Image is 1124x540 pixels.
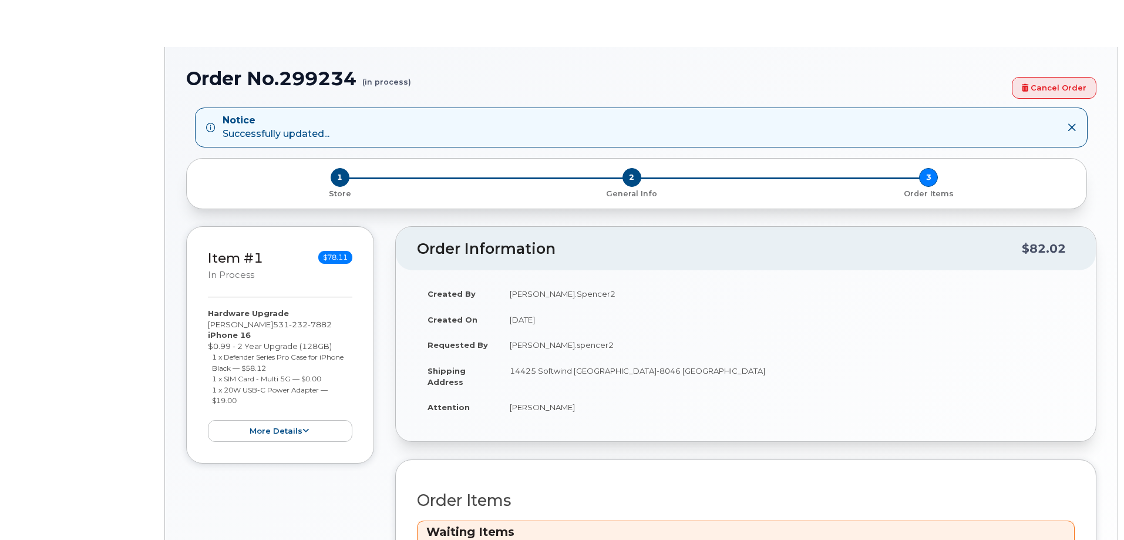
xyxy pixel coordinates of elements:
[208,420,352,442] button: more details
[428,403,470,412] strong: Attention
[212,385,328,405] small: 1 x 20W USB-C Power Adapter — $19.00
[212,374,321,383] small: 1 x SIM Card - Multi 5G — $0.00
[223,114,329,128] strong: Notice
[318,251,352,264] span: $78.11
[417,241,1022,257] h2: Order Information
[289,320,308,329] span: 232
[208,270,254,280] small: in process
[208,330,251,340] strong: iPhone 16
[362,68,411,86] small: (in process)
[428,340,488,350] strong: Requested By
[428,289,476,298] strong: Created By
[483,187,780,199] a: 2 General Info
[488,189,775,199] p: General Info
[186,68,1006,89] h1: Order No.299234
[499,332,1075,358] td: [PERSON_NAME].spencer2
[223,114,329,141] div: Successfully updated...
[426,524,1065,540] h3: Waiting Items
[308,320,332,329] span: 7882
[499,307,1075,333] td: [DATE]
[208,308,289,318] strong: Hardware Upgrade
[201,189,479,199] p: Store
[622,168,641,187] span: 2
[1012,77,1096,99] a: Cancel Order
[428,315,477,324] strong: Created On
[499,394,1075,420] td: [PERSON_NAME]
[273,320,332,329] span: 531
[331,168,349,187] span: 1
[208,250,263,266] a: Item #1
[196,187,483,199] a: 1 Store
[428,366,466,387] strong: Shipping Address
[1022,237,1066,260] div: $82.02
[208,308,352,442] div: [PERSON_NAME] $0.99 - 2 Year Upgrade (128GB)
[499,281,1075,307] td: [PERSON_NAME].Spencer2
[499,358,1075,394] td: 14425 Softwind [GEOGRAPHIC_DATA]-8046 [GEOGRAPHIC_DATA]
[212,353,344,373] small: 1 x Defender Series Pro Case for iPhone Black — $58.12
[417,492,1075,509] h2: Order Items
